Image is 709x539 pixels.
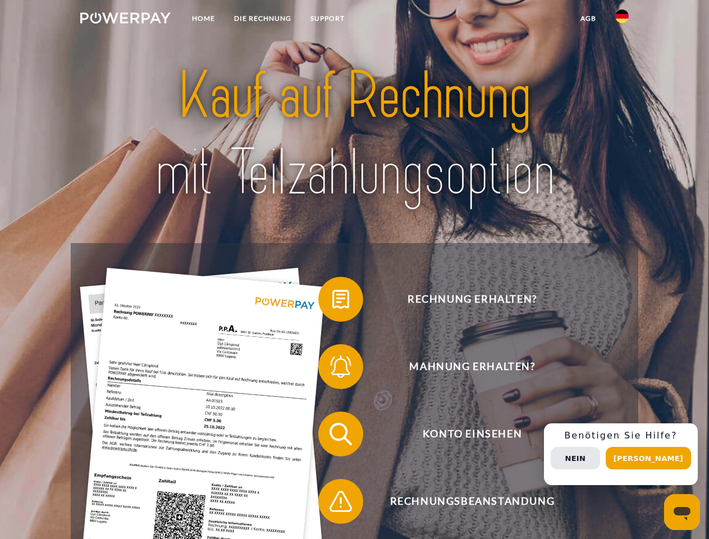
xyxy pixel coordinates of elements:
a: DIE RECHNUNG [225,8,301,29]
span: Mahnung erhalten? [335,344,610,389]
h3: Benötigen Sie Hilfe? [551,430,691,441]
button: Mahnung erhalten? [318,344,610,389]
img: de [615,10,629,23]
span: Rechnungsbeanstandung [335,479,610,524]
img: title-powerpay_de.svg [107,54,602,215]
button: Rechnung erhalten? [318,277,610,322]
img: qb_warning.svg [327,487,355,515]
button: Rechnungsbeanstandung [318,479,610,524]
a: Home [182,8,225,29]
img: qb_bell.svg [327,353,355,381]
img: qb_bill.svg [327,285,355,313]
button: [PERSON_NAME] [606,447,691,469]
img: qb_search.svg [327,420,355,448]
a: SUPPORT [301,8,354,29]
span: Rechnung erhalten? [335,277,610,322]
span: Konto einsehen [335,412,610,456]
img: logo-powerpay-white.svg [80,12,171,24]
button: Konto einsehen [318,412,610,456]
div: Schnellhilfe [544,423,698,485]
a: agb [571,8,606,29]
iframe: Schaltfläche zum Öffnen des Messaging-Fensters [664,494,700,530]
button: Nein [551,447,600,469]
